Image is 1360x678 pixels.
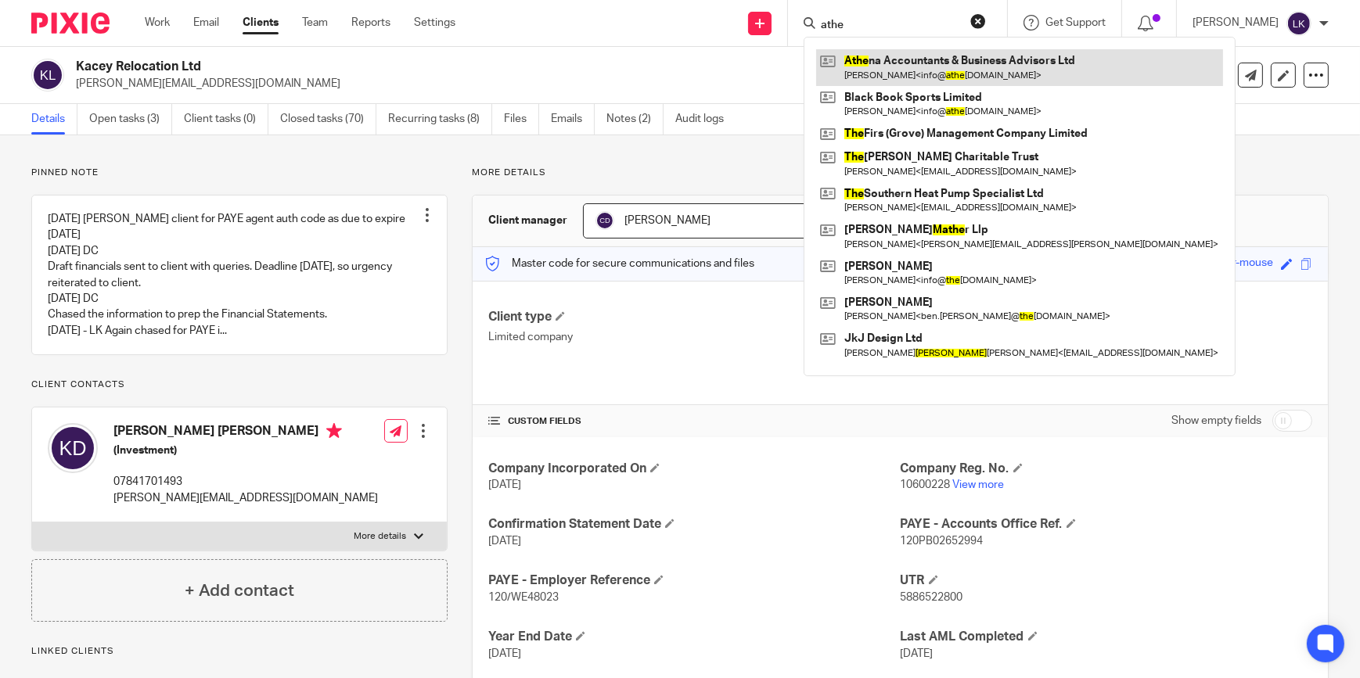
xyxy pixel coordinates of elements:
[488,648,521,659] span: [DATE]
[1045,17,1106,28] span: Get Support
[1193,15,1279,30] p: [PERSON_NAME]
[488,415,900,428] h4: CUSTOM FIELDS
[31,378,448,391] p: Client contacts
[488,213,567,228] h3: Client manager
[504,104,539,135] a: Files
[243,15,279,30] a: Clients
[326,423,342,439] i: Primary
[31,104,77,135] a: Details
[488,461,900,477] h4: Company Incorporated On
[901,516,1312,533] h4: PAYE - Accounts Office Ref.
[970,13,986,29] button: Clear
[901,648,934,659] span: [DATE]
[901,629,1312,645] h4: Last AML Completed
[488,479,521,490] span: [DATE]
[113,423,378,443] h4: [PERSON_NAME] [PERSON_NAME]
[354,530,406,543] p: More details
[901,592,963,603] span: 5886522800
[901,479,951,490] span: 10600228
[351,15,390,30] a: Reports
[488,329,900,345] p: Limited company
[606,104,664,135] a: Notes (2)
[551,104,595,135] a: Emails
[472,167,1329,179] p: More details
[1286,11,1311,36] img: svg%3E
[819,19,960,33] input: Search
[953,479,1005,490] a: View more
[31,13,110,34] img: Pixie
[488,629,900,645] h4: Year End Date
[488,516,900,533] h4: Confirmation Statement Date
[488,572,900,589] h4: PAYE - Employer Reference
[901,572,1312,589] h4: UTR
[184,104,268,135] a: Client tasks (0)
[488,309,900,325] h4: Client type
[31,59,64,91] img: svg%3E
[488,592,559,603] span: 120/WE48023
[595,211,614,230] img: svg%3E
[193,15,219,30] a: Email
[31,645,448,658] p: Linked clients
[280,104,376,135] a: Closed tasks (70)
[113,443,378,458] h5: (Investment)
[76,76,1116,91] p: [PERSON_NAME][EMAIL_ADDRESS][DOMAIN_NAME]
[48,423,98,473] img: svg%3E
[488,536,521,547] span: [DATE]
[901,536,984,547] span: 120PB02652994
[414,15,455,30] a: Settings
[484,256,754,271] p: Master code for secure communications and files
[388,104,492,135] a: Recurring tasks (8)
[302,15,328,30] a: Team
[624,215,711,226] span: [PERSON_NAME]
[113,474,378,490] p: 07841701493
[31,167,448,179] p: Pinned note
[185,579,294,603] h4: + Add contact
[89,104,172,135] a: Open tasks (3)
[1171,413,1261,429] label: Show empty fields
[113,490,378,506] p: [PERSON_NAME][EMAIL_ADDRESS][DOMAIN_NAME]
[901,461,1312,477] h4: Company Reg. No.
[76,59,908,75] h2: Kacey Relocation Ltd
[675,104,736,135] a: Audit logs
[145,15,170,30] a: Work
